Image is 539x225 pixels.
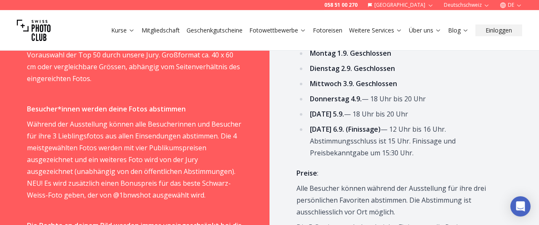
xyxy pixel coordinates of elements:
button: Einloggen [475,24,522,36]
strong: Mittwoch 3.9. Geschlossen [310,79,397,88]
p: Alle Besucher können während der Ausstellung für ihre drei persönlichen Favoriten abstimmen. Die ... [296,182,512,218]
img: Swiss photo club [17,14,51,47]
strong: [DATE] 5.9. [310,109,344,119]
strong: Montag 1.9. Geschlossen [310,49,391,58]
p: Während der Ausstellung können alle Besucherinnen und Besucher für ihre 3 Lieblingsfotos aus alle... [27,118,243,201]
a: Geschenkgutscheine [187,26,243,35]
p: Vorauswahl der Top 50 durch unsere Jury. Großformat ca. 40 x 60 cm oder vergleichbare Grössen, ab... [27,49,243,84]
div: Open Intercom Messenger [510,196,531,217]
a: Kurse [111,26,135,35]
strong: Donnerstag 4.9. [310,94,362,103]
li: — 18 Uhr bis 20 Uhr [307,108,512,120]
li: — 18 Uhr bis 20 Uhr [307,93,512,105]
button: Mitgliedschaft [138,24,183,36]
a: Mitgliedschaft [141,26,180,35]
strong: Besucher*innen werden deine Fotos abstimmen [27,104,186,114]
a: Fotowettbewerbe [249,26,306,35]
strong: [DATE] 6.9. (Finissage) [310,125,381,134]
button: Weitere Services [346,24,406,36]
strong: Dienstag 2.9. Geschlossen [310,64,395,73]
a: Fotoreisen [313,26,342,35]
button: Über uns [406,24,445,36]
button: Blog [445,24,472,36]
button: Fotoreisen [310,24,346,36]
li: — 12 Uhr bis 16 Uhr. Abstimmungsschluss ist 15 Uhr. Finissage und Preisbekanntgabe um 15:30 Uhr. [307,123,512,159]
p: : [296,167,512,179]
a: 058 51 00 270 [324,2,358,8]
a: Weitere Services [349,26,402,35]
button: Geschenkgutscheine [183,24,246,36]
a: Über uns [409,26,441,35]
strong: Preise [296,168,317,178]
button: Kurse [108,24,138,36]
a: Blog [448,26,469,35]
button: Fotowettbewerbe [246,24,310,36]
